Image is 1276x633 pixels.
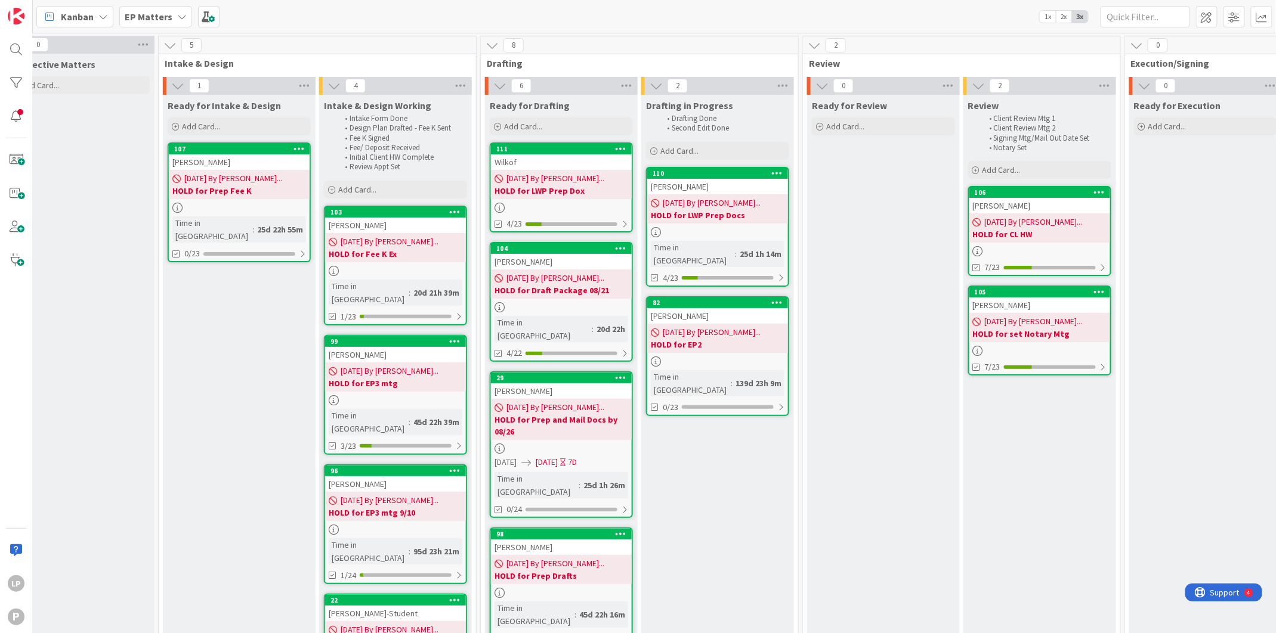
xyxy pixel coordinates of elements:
div: P [8,609,24,625]
a: 96[PERSON_NAME][DATE] By [PERSON_NAME]...HOLD for EP3 mtg 9/10Time in [GEOGRAPHIC_DATA]:95d 23h 2... [324,464,467,584]
span: Drafting in Progress [646,100,733,111]
span: [DATE] By [PERSON_NAME]... [341,365,438,377]
span: Add Card... [983,165,1021,175]
div: 82[PERSON_NAME] [647,297,788,324]
a: 99[PERSON_NAME][DATE] By [PERSON_NAME]...HOLD for EP3 mtgTime in [GEOGRAPHIC_DATA]:45d 22h 39m3/23 [324,335,467,455]
b: HOLD for Fee K Ex [329,248,462,260]
div: 22 [325,595,466,606]
img: Visit kanbanzone.com [8,8,24,24]
span: [DATE] By [PERSON_NAME]... [663,197,761,209]
span: 0 [28,38,48,52]
span: Add Card... [826,121,864,132]
div: Time in [GEOGRAPHIC_DATA] [495,472,579,498]
span: [DATE] By [PERSON_NAME]... [663,326,761,339]
div: 98[PERSON_NAME] [491,529,632,555]
span: 3x [1072,11,1088,23]
span: Intake & Design [165,57,461,69]
li: Fee/ Deposit Received [338,143,465,153]
div: 95d 23h 21m [410,545,462,558]
div: 106[PERSON_NAME] [969,187,1110,213]
div: 25d 1h 26m [580,479,628,492]
span: 5 [181,38,202,52]
div: 82 [653,299,788,307]
b: HOLD for EP3 mtg 9/10 [329,507,462,519]
b: HOLD for Prep Fee K [172,185,306,197]
span: Add Card... [1148,121,1187,132]
div: 107 [169,144,310,154]
span: 1/24 [341,569,356,582]
a: 106[PERSON_NAME][DATE] By [PERSON_NAME]...HOLD for CL HW7/23 [968,186,1111,276]
span: : [592,322,594,336]
div: 22 [330,596,466,604]
b: HOLD for EP2 [651,339,784,350]
span: Add Card... [338,184,376,195]
div: LP [8,575,24,592]
li: Signing Mtg/Mail Out Date Set [983,134,1110,143]
div: 107[PERSON_NAME] [169,144,310,170]
div: [PERSON_NAME] [325,476,466,492]
div: 111 [491,144,632,154]
div: 7D [568,456,577,468]
div: 111Wilkof [491,144,632,170]
div: 110 [647,168,788,179]
li: Initial Client HW Complete [338,153,465,162]
div: 99[PERSON_NAME] [325,336,466,362]
span: : [574,608,576,621]
div: Wilkof [491,154,632,170]
div: Time in [GEOGRAPHIC_DATA] [495,316,592,342]
span: [DATE] By [PERSON_NAME]... [506,557,604,570]
div: [PERSON_NAME] [647,179,788,194]
div: [PERSON_NAME] [491,254,632,269]
span: : [735,247,737,260]
b: EP Matters [125,11,172,23]
span: [DATE] By [PERSON_NAME]... [506,401,604,414]
div: 105[PERSON_NAME] [969,287,1110,313]
span: 7/23 [985,261,1000,274]
div: 106 [969,187,1110,198]
a: 107[PERSON_NAME][DATE] By [PERSON_NAME]...HOLD for Prep Fee KTime in [GEOGRAPHIC_DATA]:25d 22h 55... [168,142,311,262]
div: 110[PERSON_NAME] [647,168,788,194]
span: Review [968,100,999,111]
li: Review Appt Set [338,162,465,172]
div: 106 [975,188,1110,197]
li: Drafting Done [660,114,787,123]
div: [PERSON_NAME] [491,383,632,399]
div: 45d 22h 39m [410,415,462,429]
span: 2 [668,79,688,93]
span: 8 [503,38,524,52]
span: 2x [1056,11,1072,23]
div: 29 [496,374,632,382]
a: 29[PERSON_NAME][DATE] By [PERSON_NAME]...HOLD for Prep and Mail Docs by 08/26[DATE][DATE]7DTime i... [490,371,633,518]
div: 4 [62,5,65,14]
span: : [252,223,254,236]
div: 20d 21h 39m [410,286,462,299]
div: [PERSON_NAME] [969,297,1110,313]
a: 111Wilkof[DATE] By [PERSON_NAME]...HOLD for LWP Prep Dox4/23 [490,142,633,232]
span: : [579,479,580,492]
li: Design Plan Drafted - Fee K Sent [338,123,465,133]
div: 104[PERSON_NAME] [491,243,632,269]
span: 4 [345,79,366,93]
span: [DATE] By [PERSON_NAME]... [341,235,438,248]
span: 6 [511,79,532,93]
a: 104[PERSON_NAME][DATE] By [PERSON_NAME]...HOLD for Draft Package 08/21Time in [GEOGRAPHIC_DATA]:2... [490,242,633,362]
div: [PERSON_NAME] [969,198,1110,213]
b: HOLD for Prep Drafts [495,570,628,582]
span: Ready for Execution [1134,100,1221,111]
div: [PERSON_NAME] [325,218,466,233]
span: Prospective Matters [7,58,95,70]
div: 29 [491,373,632,383]
span: Add Card... [21,80,59,91]
span: [DATE] By [PERSON_NAME]... [985,216,1083,228]
a: 82[PERSON_NAME][DATE] By [PERSON_NAME]...HOLD for EP2Time in [GEOGRAPHIC_DATA]:139d 23h 9m0/23 [646,296,789,416]
b: HOLD for Prep and Mail Docs by 08/26 [495,414,628,437]
input: Quick Filter... [1101,6,1190,27]
span: 3/23 [341,440,356,452]
div: Time in [GEOGRAPHIC_DATA] [651,241,735,267]
span: 2 [990,79,1010,93]
div: 104 [491,243,632,254]
span: [DATE] [536,456,558,468]
div: 110 [653,169,788,178]
div: 25d 22h 55m [254,223,306,236]
div: 104 [496,244,632,253]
